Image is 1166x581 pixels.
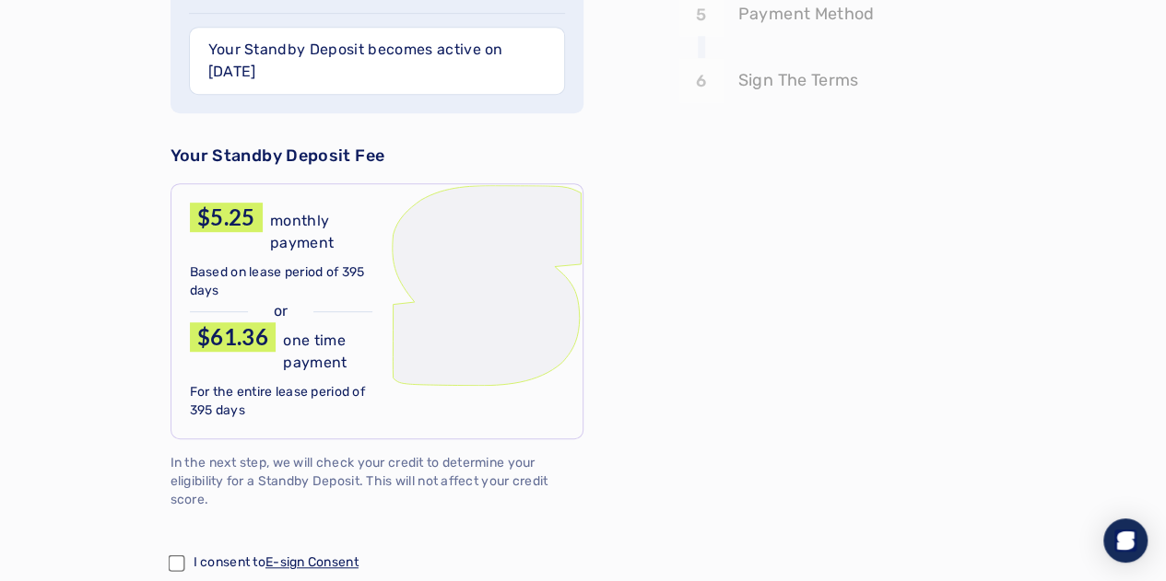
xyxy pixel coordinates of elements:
p: Payment Method [738,1,875,27]
p: Your Standby Deposit becomes active on [DATE] [208,39,546,83]
p: Sign The Terms [738,67,859,93]
p: $61.36 [197,322,269,352]
p: monthly payment [270,210,372,254]
p: 6 [696,68,706,94]
div: Open Intercom Messenger [1103,518,1148,563]
p: one time payment [283,330,371,374]
p: 5 [696,2,706,28]
a: E-sign Consent [265,554,359,570]
span: In the next step, we will check your credit to determine your eligibility for a Standby Deposit. ... [171,455,548,507]
p: Your Standby Deposit Fee [171,143,583,168]
p: For the entire lease period of 395 days [190,383,372,420]
p: Based on lease period of 395 days [190,263,372,300]
p: $5.25 [197,203,255,232]
p: or [274,300,289,322]
p: I consent to [194,553,359,572]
